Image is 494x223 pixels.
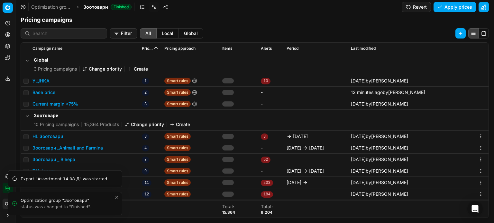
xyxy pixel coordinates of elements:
[261,180,273,186] span: 203
[32,89,55,96] button: Base price
[258,142,284,154] td: -
[351,78,366,83] span: [DATE]
[261,78,270,84] span: 10
[32,30,103,37] input: Search
[32,46,62,51] span: Campaign name
[169,121,190,128] button: Create
[127,66,148,72] button: Create
[222,46,232,51] span: Items
[261,191,273,198] span: 184
[309,168,324,174] span: [DATE]
[351,133,366,139] span: [DATE]
[82,66,122,72] button: Change priority
[258,87,284,98] td: -
[164,133,191,140] span: Smart rules
[164,89,191,96] span: Smart rules
[84,121,119,128] span: 15,364 Products
[351,133,408,140] div: by [PERSON_NAME]
[21,197,114,204] div: Optimization group "Зоотовари"
[113,193,121,201] button: Close toast
[153,45,159,52] button: Sorted by Priority ascending
[351,180,366,185] span: [DATE]
[157,28,179,39] button: local
[258,98,284,110] td: -
[261,157,270,163] span: 52
[351,156,408,163] div: by [PERSON_NAME]
[351,145,366,150] span: [DATE]
[467,201,483,217] div: Open Intercom Messenger
[34,57,148,63] h5: Global
[32,78,50,84] button: УЦІНКА
[309,145,324,151] span: [DATE]
[351,46,376,51] span: Last modified
[351,191,408,197] div: by [PERSON_NAME]
[287,46,298,51] span: Period
[287,179,301,186] span: [DATE]
[351,90,383,95] span: 12 minutes ago
[34,66,77,72] span: 3 Pricing campaigns
[351,145,408,151] div: by [PERSON_NAME]
[164,46,196,51] span: Pricing approach
[34,112,190,119] h5: Зоотовари
[261,133,268,140] span: 3
[31,4,132,10] nav: breadcrumb
[124,121,164,128] button: Change priority
[142,90,149,96] span: 2
[142,145,149,151] span: 4
[110,28,137,39] button: Filter
[351,157,366,162] span: [DATE]
[31,4,72,10] a: Optimization groups
[142,133,149,140] span: 3
[351,101,366,107] span: [DATE]
[32,101,78,107] button: Current margin >75%
[140,28,157,39] button: all
[261,46,272,51] span: Alerts
[434,2,476,12] button: Apply prices
[83,4,108,10] span: Зоотовари
[351,101,408,107] div: by [PERSON_NAME]
[164,101,191,107] span: Smart rules
[32,145,103,151] button: Зоотовари _Animall and Farmina
[351,191,366,197] span: [DATE]
[287,168,301,174] span: [DATE]
[351,179,408,186] div: by [PERSON_NAME]
[15,15,494,24] h1: Pricing campaigns
[293,133,308,140] span: [DATE]
[351,168,408,174] div: by [PERSON_NAME]
[261,203,273,210] div: Total :
[402,2,431,12] button: Revert
[351,168,366,174] span: [DATE]
[179,28,203,39] button: global
[34,121,79,128] span: 10 Pricing campaigns
[21,204,114,210] div: status was changed to "Finished".
[32,133,63,140] button: HL Зоотовари
[111,4,132,10] span: Finished
[164,78,191,84] span: Smart rules
[142,46,153,51] span: Priority
[142,101,149,107] span: 3
[83,4,132,10] span: ЗоотовариFinished
[261,210,273,215] div: 9,204
[351,78,408,84] div: by [PERSON_NAME]
[287,145,301,151] span: [DATE]
[351,89,425,96] div: by [PERSON_NAME]
[164,145,191,151] span: Smart rules
[258,165,284,177] td: -
[142,78,149,84] span: 1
